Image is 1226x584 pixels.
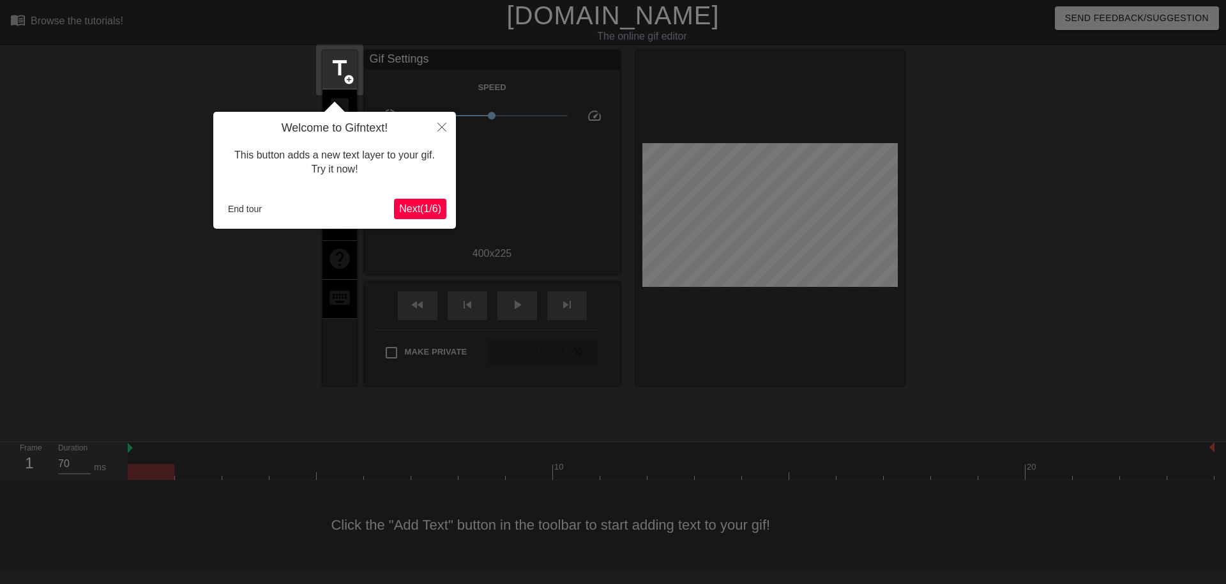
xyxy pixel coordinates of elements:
div: This button adds a new text layer to your gif. Try it now! [223,135,446,190]
button: End tour [223,199,267,219]
span: Next ( 1 / 6 ) [399,203,441,214]
h4: Welcome to Gifntext! [223,121,446,135]
button: Next [394,199,446,219]
button: Close [428,112,456,141]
